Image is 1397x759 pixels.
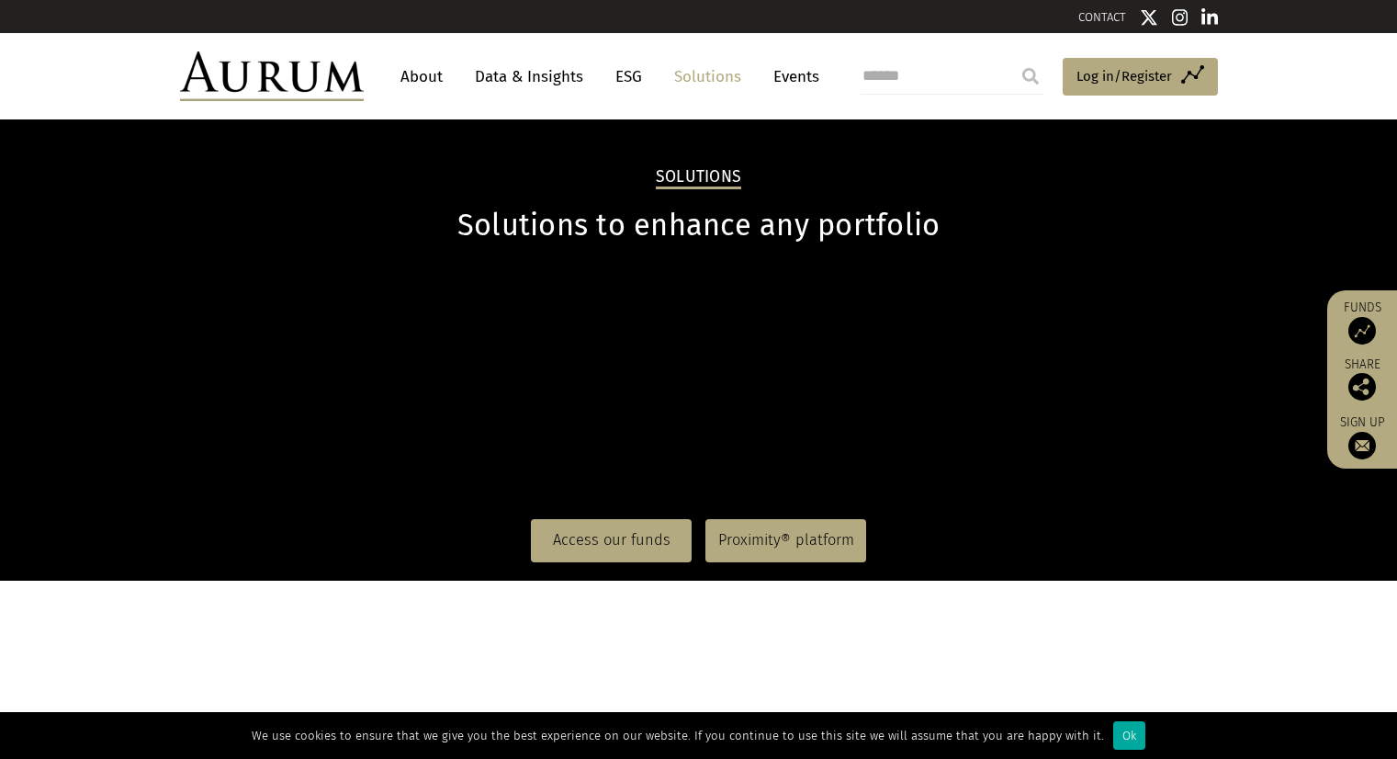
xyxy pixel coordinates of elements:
[1063,58,1218,96] a: Log in/Register
[1078,10,1126,24] a: CONTACT
[1172,8,1189,27] img: Instagram icon
[180,208,1218,244] h1: Solutions to enhance any portfolio
[1201,8,1218,27] img: Linkedin icon
[1348,432,1376,459] img: Sign up to our newsletter
[656,167,741,189] h2: Solutions
[705,519,866,561] a: Proximity® platform
[606,60,651,94] a: ESG
[1336,358,1388,401] div: Share
[665,60,750,94] a: Solutions
[1348,373,1376,401] img: Share this post
[391,60,452,94] a: About
[1076,65,1172,87] span: Log in/Register
[466,60,592,94] a: Data & Insights
[1113,721,1145,750] div: Ok
[1336,300,1388,345] a: Funds
[531,519,692,561] a: Access our funds
[1336,414,1388,459] a: Sign up
[180,51,364,101] img: Aurum
[1012,58,1049,95] input: Submit
[1140,8,1158,27] img: Twitter icon
[764,60,819,94] a: Events
[1348,317,1376,345] img: Access Funds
